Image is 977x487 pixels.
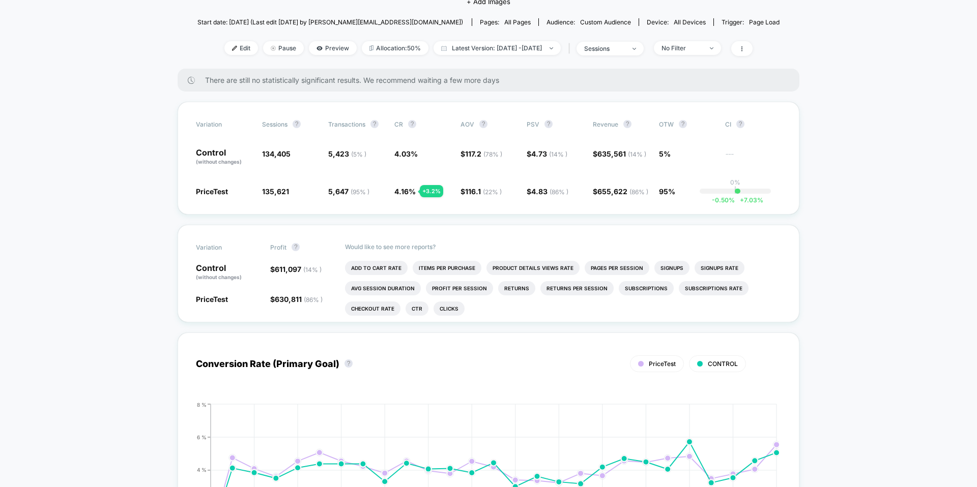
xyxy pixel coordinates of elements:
[674,18,706,26] span: all devices
[465,187,502,196] span: 116.1
[394,187,416,196] span: 4.16 %
[566,41,577,56] span: |
[196,148,252,166] p: Control
[649,360,676,368] span: PriceTest
[527,120,539,128] span: PSV
[628,150,646,158] span: ( 14 % )
[196,187,228,196] span: PriceTest
[550,47,553,49] img: end
[629,188,648,196] span: ( 86 % )
[735,196,763,204] span: 7.03 %
[544,120,553,128] button: ?
[328,187,369,196] span: 5,647
[345,243,782,251] p: Would like to see more reports?
[585,261,649,275] li: Pages Per Session
[345,281,421,295] li: Avg Session Duration
[309,41,357,55] span: Preview
[734,186,736,194] p: |
[623,120,631,128] button: ?
[270,244,286,251] span: Profit
[263,41,304,55] span: Pause
[270,295,323,303] span: $
[749,18,780,26] span: Page Load
[413,261,481,275] li: Items Per Purchase
[271,46,276,51] img: end
[434,41,561,55] span: Latest Version: [DATE] - [DATE]
[531,187,568,196] span: 4.83
[262,120,288,128] span: Sessions
[461,187,502,196] span: $
[270,265,322,273] span: $
[345,261,408,275] li: Add To Cart Rate
[679,281,749,295] li: Subscriptions Rate
[351,188,369,196] span: ( 95 % )
[593,120,618,128] span: Revenue
[547,18,631,26] div: Audience:
[205,76,779,84] span: There are still no statistically significant results. We recommend waiting a few more days
[406,301,428,316] li: Ctr
[370,120,379,128] button: ?
[549,150,567,158] span: ( 14 % )
[619,281,674,295] li: Subscriptions
[420,185,443,197] div: + 3.2 %
[196,159,242,165] span: (without changes)
[597,187,648,196] span: 655,622
[262,149,291,158] span: 134,405
[483,188,502,196] span: ( 22 % )
[722,18,780,26] div: Trigger:
[441,46,447,51] img: calendar
[303,266,322,273] span: ( 14 % )
[730,178,740,186] p: 0%
[633,48,636,50] img: end
[224,41,258,55] span: Edit
[725,120,781,128] span: CI
[275,295,323,303] span: 630,811
[461,149,502,158] span: $
[540,281,614,295] li: Returns Per Session
[328,120,365,128] span: Transactions
[710,47,713,49] img: end
[483,150,502,158] span: ( 78 % )
[527,149,567,158] span: $
[426,281,493,295] li: Profit Per Session
[394,149,418,158] span: 4.03 %
[639,18,713,26] span: Device:
[262,187,289,196] span: 135,621
[465,149,502,158] span: 117.2
[725,151,781,166] span: ---
[197,18,463,26] span: Start date: [DATE] (Last edit [DATE] by [PERSON_NAME][EMAIL_ADDRESS][DOMAIN_NAME])
[369,45,373,51] img: rebalance
[498,281,535,295] li: Returns
[659,149,671,158] span: 5%
[275,265,322,273] span: 611,097
[197,467,207,473] tspan: 4 %
[196,264,260,281] p: Control
[434,301,465,316] li: Clicks
[662,44,702,52] div: No Filter
[708,360,738,368] span: CONTROL
[480,18,531,26] div: Pages:
[351,150,366,158] span: ( 5 % )
[679,120,687,128] button: ?
[659,120,715,128] span: OTW
[593,149,646,158] span: $
[486,261,580,275] li: Product Details Views Rate
[197,402,207,408] tspan: 8 %
[597,149,646,158] span: 635,561
[232,46,237,51] img: edit
[531,149,567,158] span: 4.73
[344,359,353,368] button: ?
[197,434,207,440] tspan: 6 %
[304,296,323,303] span: ( 86 % )
[580,18,631,26] span: Custom Audience
[740,196,744,204] span: +
[461,120,474,128] span: AOV
[550,188,568,196] span: ( 86 % )
[196,274,242,280] span: (without changes)
[736,120,744,128] button: ?
[408,120,416,128] button: ?
[712,196,735,204] span: -0.50 %
[659,187,675,196] span: 95%
[328,149,366,158] span: 5,423
[479,120,487,128] button: ?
